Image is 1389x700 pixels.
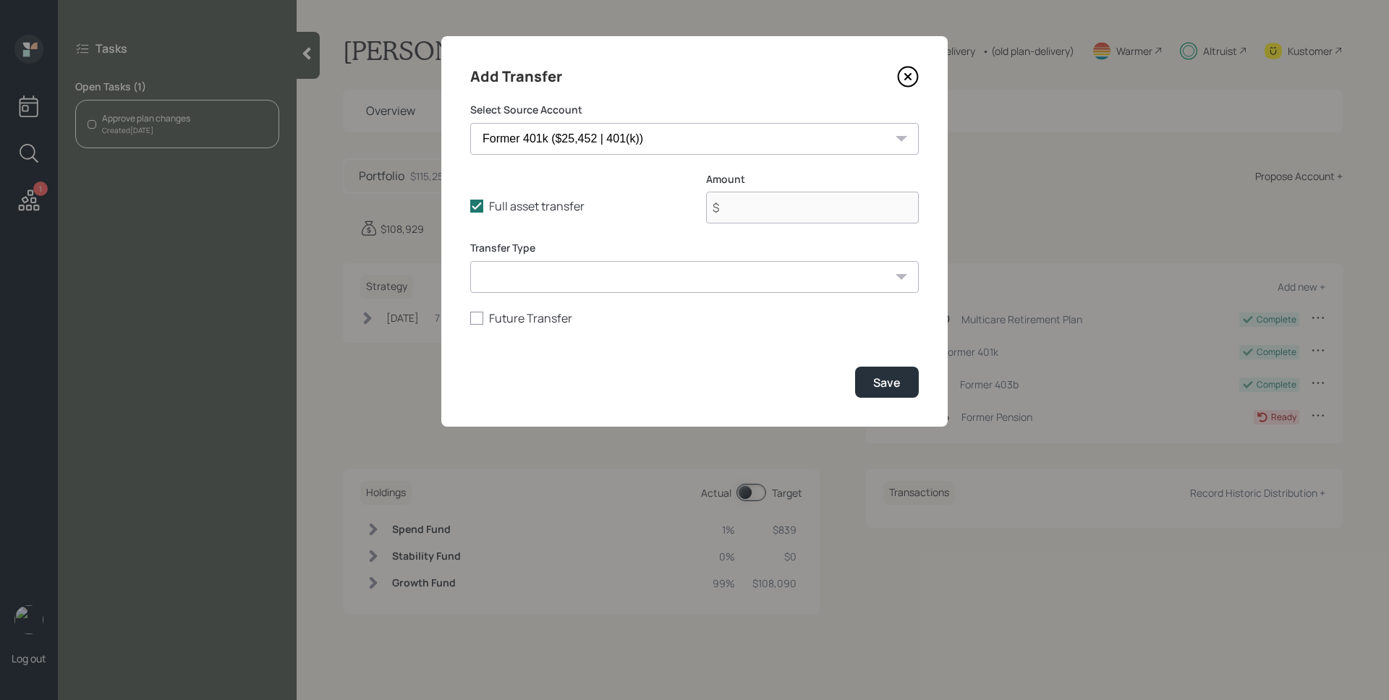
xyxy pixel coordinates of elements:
[470,241,919,255] label: Transfer Type
[470,198,683,214] label: Full asset transfer
[470,65,562,88] h4: Add Transfer
[873,375,901,390] div: Save
[855,367,919,398] button: Save
[470,310,919,326] label: Future Transfer
[706,172,919,187] label: Amount
[470,103,919,117] label: Select Source Account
